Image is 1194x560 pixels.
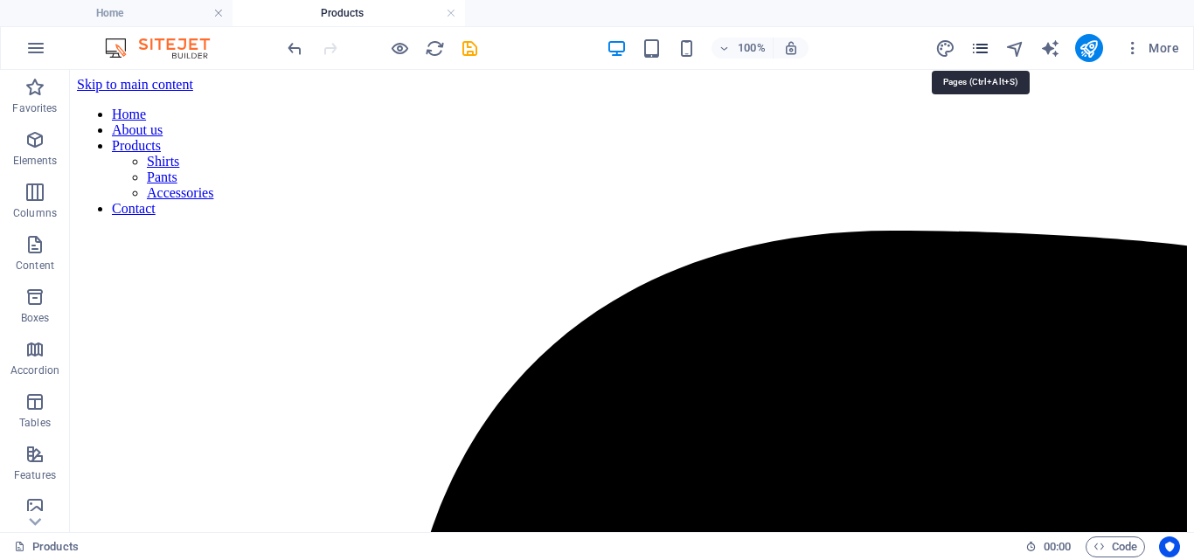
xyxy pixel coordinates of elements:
[16,259,54,273] p: Content
[284,38,305,59] button: undo
[1159,536,1180,557] button: Usercentrics
[19,416,51,430] p: Tables
[1117,34,1186,62] button: More
[14,468,56,482] p: Features
[1025,536,1072,557] h6: Session time
[425,38,445,59] i: Reload page
[1056,540,1059,553] span: :
[935,38,956,59] button: design
[783,40,799,56] i: On resize automatically adjust zoom level to fit chosen device.
[233,3,465,23] h4: Products
[10,363,59,377] p: Accordion
[460,38,480,59] i: Save (Ctrl+S)
[1124,39,1179,57] span: More
[970,38,991,59] button: pages
[1044,536,1071,557] span: 00 00
[1040,38,1061,59] button: text_generator
[12,101,57,115] p: Favorites
[285,38,305,59] i: Undo: Change link (Ctrl+Z)
[1086,536,1145,557] button: Code
[738,38,766,59] h6: 100%
[424,38,445,59] button: reload
[101,38,232,59] img: Editor Logo
[13,206,57,220] p: Columns
[21,311,50,325] p: Boxes
[14,536,79,557] a: Click to cancel selection. Double-click to open Pages
[13,154,58,168] p: Elements
[1075,34,1103,62] button: publish
[1005,38,1026,59] button: navigator
[1093,536,1137,557] span: Code
[389,38,410,59] button: Click here to leave preview mode and continue editing
[712,38,774,59] button: 100%
[459,38,480,59] button: save
[7,7,123,22] a: Skip to main content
